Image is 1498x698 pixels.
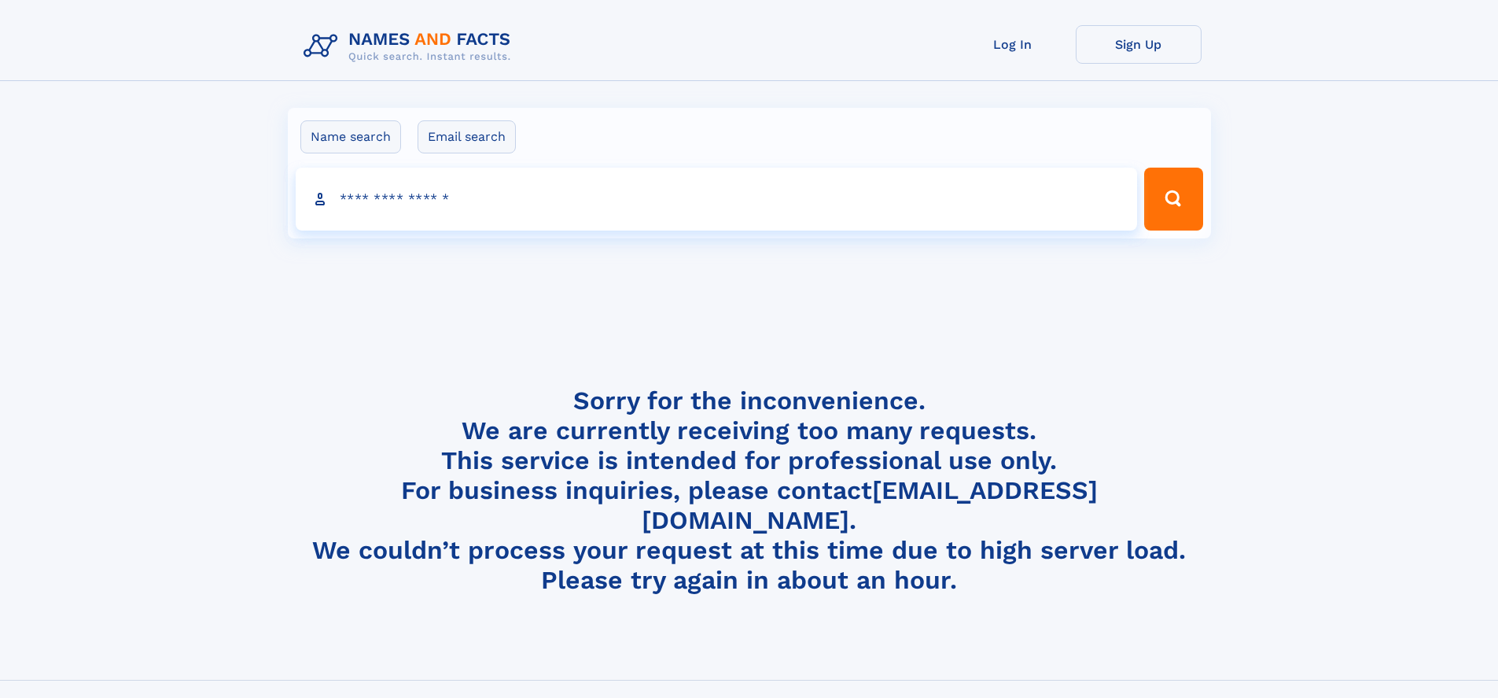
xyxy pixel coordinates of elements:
[297,386,1202,596] h4: Sorry for the inconvenience. We are currently receiving too many requests. This service is intend...
[296,168,1138,231] input: search input
[642,475,1098,535] a: [EMAIL_ADDRESS][DOMAIN_NAME]
[1076,25,1202,64] a: Sign Up
[418,120,516,153] label: Email search
[950,25,1076,64] a: Log In
[1144,168,1202,231] button: Search Button
[297,25,524,68] img: Logo Names and Facts
[300,120,401,153] label: Name search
